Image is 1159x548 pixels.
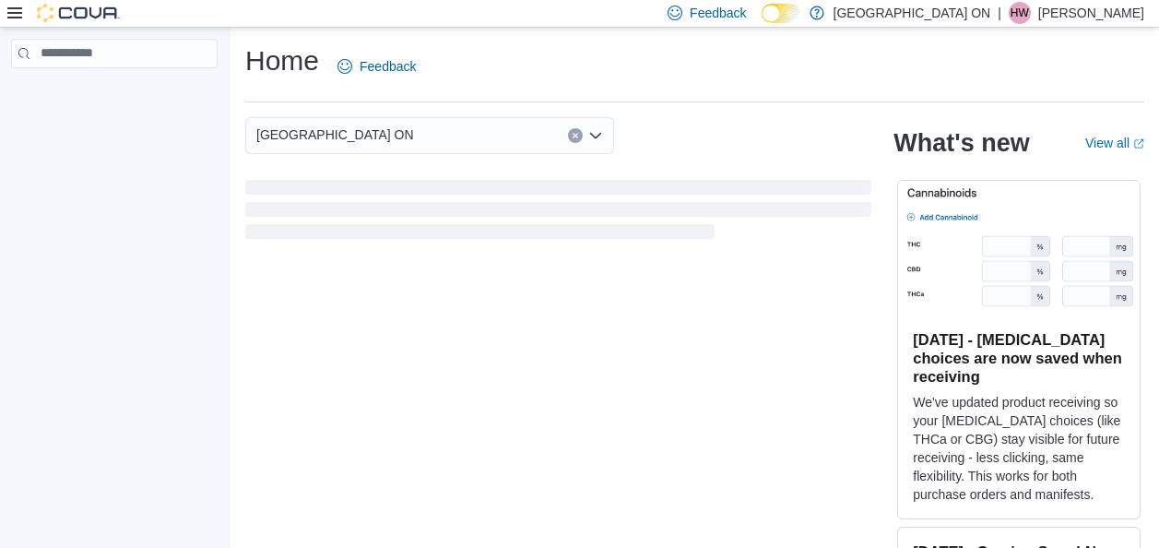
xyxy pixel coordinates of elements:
[1009,2,1031,24] div: Heather White
[11,72,218,116] nav: Complex example
[913,330,1125,386] h3: [DATE] - [MEDICAL_DATA] choices are now saved when receiving
[893,128,1029,158] h2: What's new
[762,4,800,23] input: Dark Mode
[1038,2,1144,24] p: [PERSON_NAME]
[568,128,583,143] button: Clear input
[834,2,991,24] p: [GEOGRAPHIC_DATA] ON
[762,23,763,24] span: Dark Mode
[330,48,423,85] a: Feedback
[690,4,746,22] span: Feedback
[245,42,319,79] h1: Home
[998,2,1001,24] p: |
[588,128,603,143] button: Open list of options
[1011,2,1029,24] span: HW
[245,184,871,243] span: Loading
[256,124,414,146] span: [GEOGRAPHIC_DATA] ON
[37,4,120,22] img: Cova
[1085,136,1144,150] a: View allExternal link
[360,57,416,76] span: Feedback
[1133,138,1144,149] svg: External link
[913,393,1125,504] p: We've updated product receiving so your [MEDICAL_DATA] choices (like THCa or CBG) stay visible fo...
